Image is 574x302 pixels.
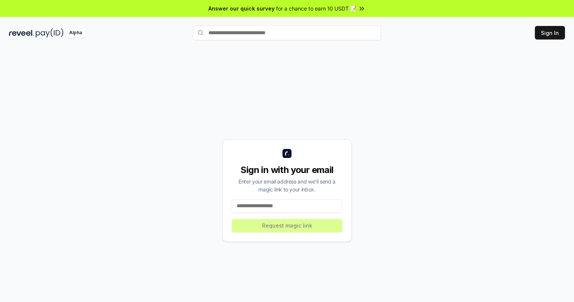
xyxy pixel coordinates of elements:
div: Alpha [65,28,86,38]
img: logo_small [282,149,292,158]
span: Answer our quick survey [208,5,275,12]
img: pay_id [36,28,64,38]
span: for a chance to earn 10 USDT 📝 [276,5,357,12]
div: Enter your email address and we’ll send a magic link to your inbox. [232,178,342,193]
button: Sign In [535,26,565,39]
img: reveel_dark [9,28,34,38]
div: Sign in with your email [232,164,342,176]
